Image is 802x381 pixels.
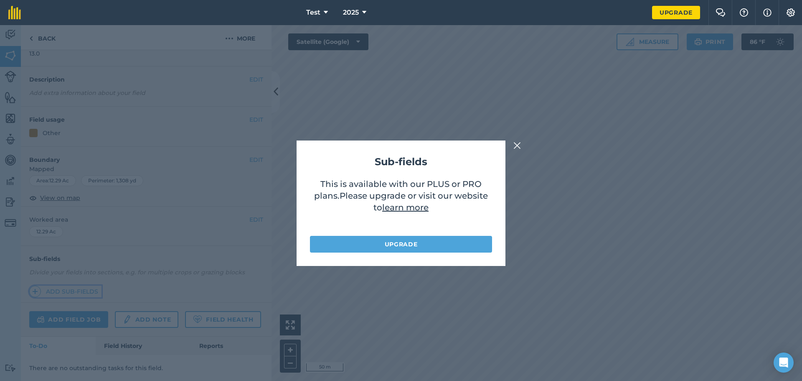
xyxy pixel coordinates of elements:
[340,191,488,212] span: Please upgrade or visit our website to
[306,8,320,18] span: Test
[763,8,772,18] img: svg+xml;base64,PHN2ZyB4bWxucz0iaHR0cDovL3d3dy53My5vcmcvMjAwMC9zdmciIHdpZHRoPSIxNyIgaGVpZ2h0PSIxNy...
[310,236,492,253] a: Upgrade
[310,154,492,170] h2: Sub-fields
[343,8,359,18] span: 2025
[774,353,794,373] div: Open Intercom Messenger
[739,8,749,17] img: A question mark icon
[8,6,21,19] img: fieldmargin Logo
[652,6,700,19] a: Upgrade
[513,141,521,151] img: svg+xml;base64,PHN2ZyB4bWxucz0iaHR0cDovL3d3dy53My5vcmcvMjAwMC9zdmciIHdpZHRoPSIyMiIgaGVpZ2h0PSIzMC...
[716,8,726,17] img: Two speech bubbles overlapping with the left bubble in the forefront
[310,178,492,228] p: This is available with our PLUS or PRO plans .
[382,202,429,212] a: learn more
[786,8,796,17] img: A cog icon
